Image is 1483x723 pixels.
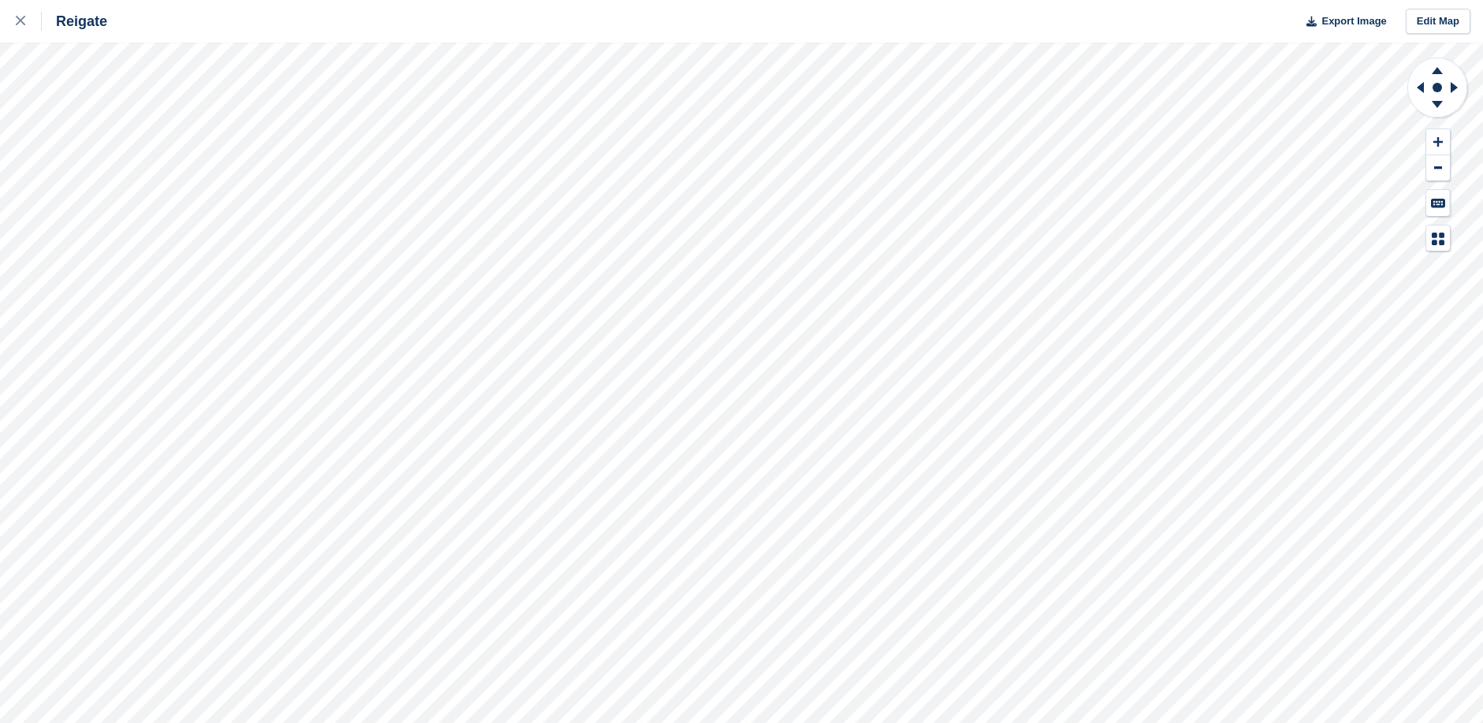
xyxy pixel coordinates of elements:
span: Export Image [1321,13,1386,29]
button: Zoom In [1426,129,1450,155]
a: Edit Map [1406,9,1470,35]
button: Keyboard Shortcuts [1426,190,1450,216]
button: Zoom Out [1426,155,1450,181]
div: Reigate [42,12,107,31]
button: Map Legend [1426,225,1450,252]
button: Export Image [1297,9,1387,35]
